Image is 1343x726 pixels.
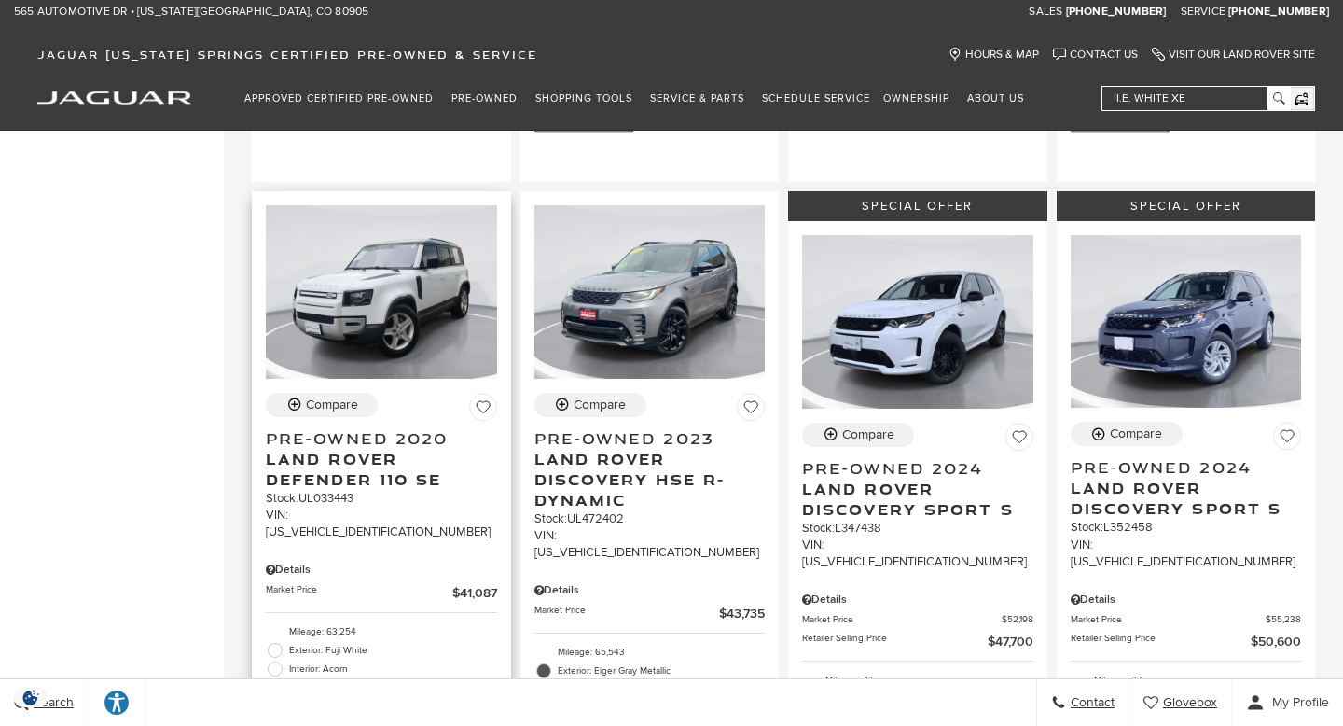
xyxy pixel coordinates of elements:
[802,592,1033,608] div: Pricing Details - Pre-Owned 2024 Land Rover Discovery Sport S
[1071,592,1302,608] div: Pricing Details - Pre-Owned 2024 Land Rover Discovery Sport S
[1102,87,1289,110] input: i.e. White XE
[802,537,1033,570] div: VIN: [US_VEHICLE_IDENTIFICATION_NUMBER]
[1266,613,1301,627] span: $55,238
[802,423,914,447] button: Compare Vehicle
[802,613,1033,627] a: Market Price $52,198
[1071,613,1302,627] a: Market Price $55,238
[28,48,547,62] a: Jaguar [US_STATE] Springs Certified Pre-Owned & Service
[266,428,483,449] span: Pre-Owned 2020
[1053,48,1138,62] a: Contact Us
[877,82,961,115] a: Ownership
[802,458,1033,520] a: Pre-Owned 2024Land Rover Discovery Sport S
[1002,613,1033,627] span: $52,198
[534,428,752,449] span: Pre-Owned 2023
[445,82,529,115] a: Pre-Owned
[266,583,497,603] a: Market Price $41,087
[238,82,445,115] a: Approved Certified Pre-Owned
[266,393,378,417] button: Compare Vehicle
[89,689,145,717] div: Explore your accessibility options
[1228,5,1329,20] a: [PHONE_NUMBER]
[534,205,766,379] img: 2023 Land Rover Discovery HSE R-Dynamic
[802,632,1033,651] a: Retailer Selling Price $47,700
[14,5,368,20] a: 565 Automotive Dr • [US_STATE][GEOGRAPHIC_DATA], CO 80905
[1071,632,1302,651] a: Retailer Selling Price $50,600
[644,82,755,115] a: Service & Parts
[1066,5,1167,20] a: [PHONE_NUMBER]
[289,660,497,678] span: Interior: Acorn
[574,397,626,413] div: Compare
[1071,235,1302,408] img: 2024 Land Rover Discovery Sport S
[238,82,1035,115] nav: Main Navigation
[1232,679,1343,726] button: Open user profile menu
[802,479,1019,520] span: Land Rover Discovery Sport S
[558,662,766,680] span: Exterior: Eiger Gray Metallic
[1071,537,1302,570] div: VIN: [US_VEHICLE_IDENTIFICATION_NUMBER]
[266,622,497,641] li: Mileage: 63,254
[37,91,191,105] img: Jaguar
[534,582,766,599] div: Pricing Details - Pre-Owned 2023 Land Rover Discovery HSE R-Dynamic
[534,604,766,623] a: Market Price $43,735
[534,527,766,561] div: VIN: [US_VEHICLE_IDENTIFICATION_NUMBER]
[1071,671,1302,690] li: Mileage: 37
[961,82,1035,115] a: About Us
[1071,632,1252,651] span: Retailer Selling Price
[534,393,646,417] button: Compare Vehicle
[534,449,752,510] span: Land Rover Discovery HSE R-Dynamic
[1071,519,1302,536] div: Stock : L352458
[266,449,483,490] span: Land Rover Defender 110 SE
[37,48,537,62] span: Jaguar [US_STATE] Springs Certified Pre-Owned & Service
[266,583,452,603] span: Market Price
[9,688,52,707] section: Click to Open Cookie Consent Modal
[534,510,766,527] div: Stock : UL472402
[1071,457,1288,478] span: Pre-Owned 2024
[802,458,1019,479] span: Pre-Owned 2024
[842,426,894,443] div: Compare
[1005,423,1033,458] button: Save Vehicle
[9,688,52,707] img: Opt-Out Icon
[529,82,644,115] a: Shopping Tools
[1071,457,1302,519] a: Pre-Owned 2024Land Rover Discovery Sport S
[1029,5,1062,19] span: Sales
[1071,422,1183,446] button: Compare Vehicle
[1265,695,1329,711] span: My Profile
[802,613,1002,627] span: Market Price
[1181,5,1225,19] span: Service
[266,490,497,507] div: Stock : UL033443
[802,671,1033,690] li: Mileage: 73
[719,604,765,623] span: $43,735
[802,235,1033,409] img: 2024 Land Rover Discovery Sport S
[1129,679,1232,726] a: Glovebox
[452,583,497,603] span: $41,087
[1273,422,1301,457] button: Save Vehicle
[266,562,497,579] div: Pricing Details - Pre-Owned 2020 Land Rover Defender 110 SE
[1071,613,1267,627] span: Market Price
[1152,48,1315,62] a: Visit Our Land Rover Site
[534,604,720,623] span: Market Price
[37,89,191,105] a: jaguar
[755,82,877,115] a: Schedule Service
[1066,695,1115,711] span: Contact
[534,643,766,662] li: Mileage: 65,543
[289,641,497,660] span: Exterior: Fuji White
[948,48,1039,62] a: Hours & Map
[737,393,765,428] button: Save Vehicle
[266,205,497,379] img: 2020 Land Rover Defender 110 SE
[89,679,145,726] a: Explore your accessibility options
[306,397,358,413] div: Compare
[1158,695,1217,711] span: Glovebox
[802,632,988,651] span: Retailer Selling Price
[534,428,766,510] a: Pre-Owned 2023Land Rover Discovery HSE R-Dynamic
[988,632,1033,651] span: $47,700
[469,393,497,428] button: Save Vehicle
[1251,632,1301,651] span: $50,600
[266,507,497,540] div: VIN: [US_VEHICLE_IDENTIFICATION_NUMBER]
[1071,478,1288,519] span: Land Rover Discovery Sport S
[1110,426,1162,442] div: Compare
[802,520,1033,537] div: Stock : L347438
[1057,191,1316,221] div: Special Offer
[788,191,1047,221] div: Special Offer
[266,428,497,490] a: Pre-Owned 2020Land Rover Defender 110 SE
